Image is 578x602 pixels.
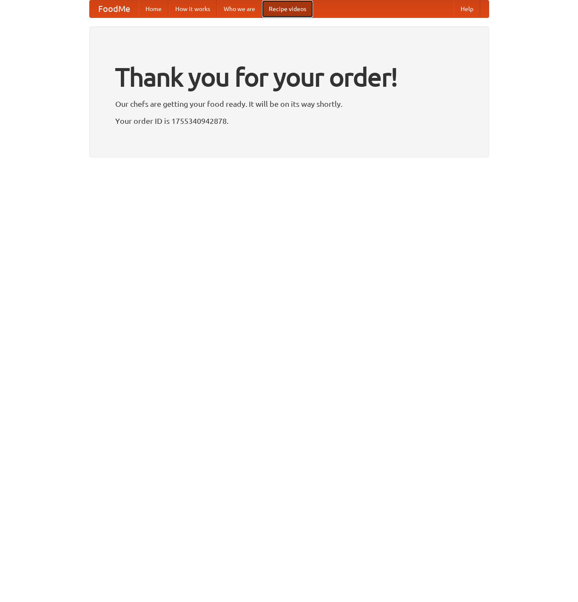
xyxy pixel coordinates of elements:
[115,57,463,97] h1: Thank you for your order!
[115,114,463,127] p: Your order ID is 1755340942878.
[454,0,480,17] a: Help
[168,0,217,17] a: How it works
[90,0,139,17] a: FoodMe
[139,0,168,17] a: Home
[262,0,313,17] a: Recipe videos
[217,0,262,17] a: Who we are
[115,97,463,110] p: Our chefs are getting your food ready. It will be on its way shortly.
